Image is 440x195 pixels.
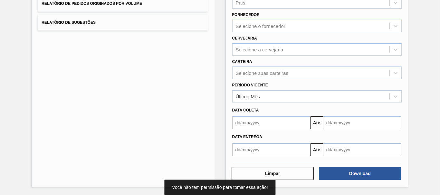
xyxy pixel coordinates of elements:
[232,143,310,156] input: dd/mm/yyyy
[232,83,268,87] label: Período Vigente
[236,47,283,52] div: Selecione a cervejaria
[319,167,401,180] button: Download
[236,93,260,99] div: Último Mês
[42,1,142,6] span: Relatório de Pedidos Originados por Volume
[232,59,252,64] label: Carteira
[310,143,323,156] button: Até
[232,167,314,180] button: Limpar
[232,13,260,17] label: Fornecedor
[232,135,262,139] span: Data Entrega
[232,36,257,40] label: Cervejaria
[42,20,96,25] span: Relatório de Sugestões
[38,15,208,31] button: Relatório de Sugestões
[232,108,259,112] span: Data coleta
[323,143,401,156] input: dd/mm/yyyy
[232,116,310,129] input: dd/mm/yyyy
[310,116,323,129] button: Até
[236,70,288,75] div: Selecione suas carteiras
[172,185,268,190] span: Você não tem permissão para tomar essa ação!
[236,23,285,29] div: Selecione o fornecedor
[323,116,401,129] input: dd/mm/yyyy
